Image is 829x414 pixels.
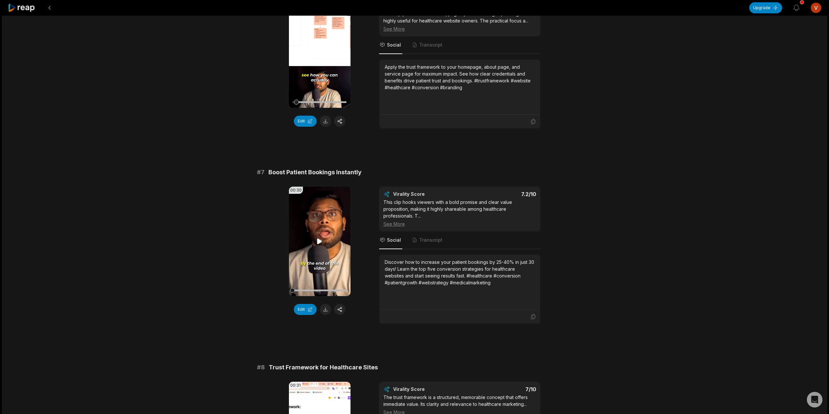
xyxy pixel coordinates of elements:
div: Open Intercom Messenger [807,392,822,407]
div: Discover how to increase your patient bookings by 25-40% in just 30 days! Learn the top five conv... [385,259,535,286]
span: # 8 [257,363,265,372]
div: 7 /10 [466,386,536,393]
div: See More [383,221,536,227]
div: Virality Score [393,386,463,393]
button: Edit [294,116,317,127]
nav: Tabs [379,36,540,54]
span: Boost Patient Bookings Instantly [268,168,362,177]
nav: Tabs [379,232,540,249]
div: See More [383,25,536,32]
span: Social [387,237,401,243]
video: Your browser does not support mp4 format. [289,187,350,296]
button: Upgrade [749,2,782,13]
span: Trust Framework for Healthcare Sites [269,363,378,372]
span: # 7 [257,168,264,177]
span: Social [387,42,401,48]
div: This clip provides actionable, page-specific strategies, making it highly useful for healthcare w... [383,10,536,32]
div: 7.2 /10 [466,191,536,197]
div: Apply the trust framework to your homepage, about page, and service page for maximum impact. See ... [385,64,535,91]
span: Transcript [419,237,442,243]
button: Edit [294,304,317,315]
div: Virality Score [393,191,463,197]
div: This clip hooks viewers with a bold promise and clear value proposition, making it highly shareab... [383,199,536,227]
span: Transcript [419,42,442,48]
